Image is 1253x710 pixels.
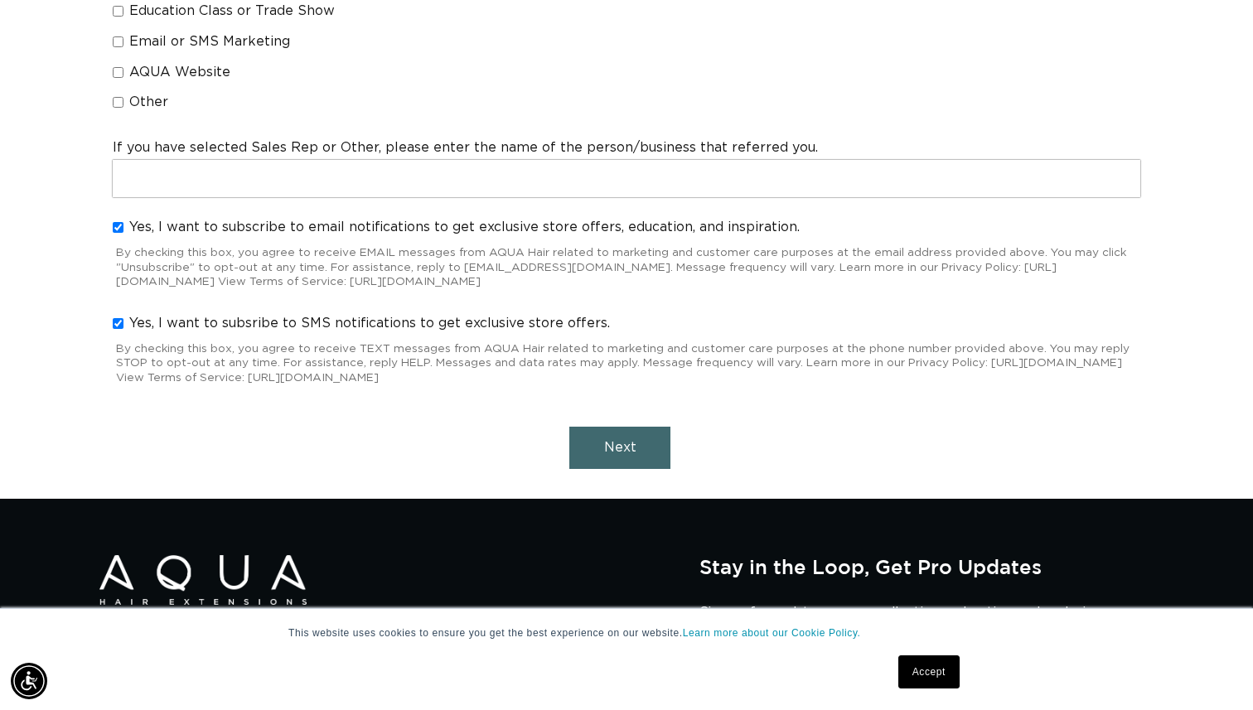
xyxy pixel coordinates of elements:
button: Next [569,427,670,469]
span: AQUA Website [129,64,230,81]
p: This website uses cookies to ensure you get the best experience on our website. [288,625,965,640]
img: Aqua Hair Extensions [99,555,307,606]
span: Other [129,94,168,111]
p: Sign up for updates on new collections, education, and exclusive offers — plus 10% off your first... [699,605,1114,636]
iframe: Chat Widget [1028,531,1253,710]
span: Next [604,441,636,454]
a: Accept [898,655,960,688]
span: Education Class or Trade Show [129,2,335,20]
div: By checking this box, you agree to receive TEXT messages from AQUA Hair related to marketing and ... [113,336,1140,389]
label: If you have selected Sales Rep or Other, please enter the name of the person/business that referr... [113,139,818,157]
h2: Stay in the Loop, Get Pro Updates [699,555,1154,578]
div: By checking this box, you agree to receive EMAIL messages from AQUA Hair related to marketing and... [113,239,1140,293]
span: Yes, I want to subsribe to SMS notifications to get exclusive store offers. [129,315,610,332]
a: Learn more about our Cookie Policy. [683,627,861,639]
span: Yes, I want to subscribe to email notifications to get exclusive store offers, education, and ins... [129,219,800,236]
span: Email or SMS Marketing [129,33,290,51]
div: Accessibility Menu [11,663,47,699]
